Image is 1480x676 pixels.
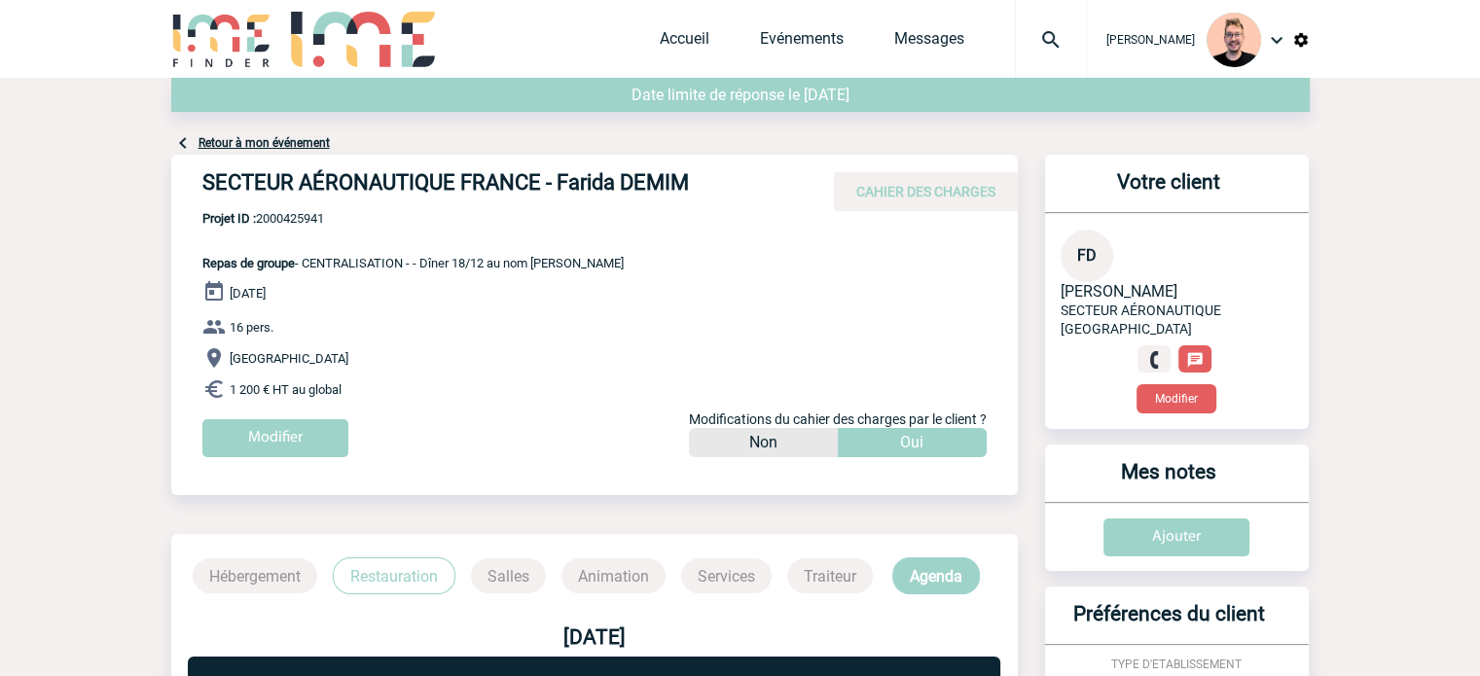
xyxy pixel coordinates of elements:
[749,428,777,457] p: Non
[202,256,624,270] span: - CENTRALISATION - - Dîner 18/12 au nom [PERSON_NAME]
[1186,351,1204,369] img: chat-24-px-w.png
[202,211,256,226] b: Projet ID :
[1111,658,1242,671] span: TYPE D'ETABLISSEMENT
[563,625,626,649] b: [DATE]
[202,170,786,203] h4: SECTEUR AÉRONAUTIQUE FRANCE - Farida DEMIM
[202,256,295,270] span: Repas de groupe
[1061,282,1177,301] span: [PERSON_NAME]
[171,12,272,67] img: IME-Finder
[333,557,455,594] p: Restauration
[230,351,348,366] span: [GEOGRAPHIC_DATA]
[230,382,342,397] span: 1 200 € HT au global
[1053,170,1285,212] h3: Votre client
[892,557,980,594] p: Agenda
[1053,460,1285,502] h3: Mes notes
[1145,351,1163,369] img: fixe.png
[856,184,995,199] span: CAHIER DES CHARGES
[632,86,849,104] span: Date limite de réponse le [DATE]
[199,136,330,150] a: Retour à mon événement
[202,419,348,457] input: Modifier
[681,558,772,593] p: Services
[1137,384,1216,413] button: Modifier
[1053,602,1285,644] h3: Préférences du client
[1207,13,1261,67] img: 129741-1.png
[1103,518,1249,556] input: Ajouter
[660,29,709,56] a: Accueil
[471,558,546,593] p: Salles
[1077,246,1097,265] span: FD
[894,29,964,56] a: Messages
[900,428,923,457] p: Oui
[202,211,624,226] span: 2000425941
[760,29,844,56] a: Evénements
[230,286,266,301] span: [DATE]
[230,320,273,335] span: 16 pers.
[689,411,987,427] span: Modifications du cahier des charges par le client ?
[193,558,317,593] p: Hébergement
[1106,33,1195,47] span: [PERSON_NAME]
[561,558,666,593] p: Animation
[1061,302,1221,337] span: SECTEUR AÉRONAUTIQUE [GEOGRAPHIC_DATA]
[787,558,873,593] p: Traiteur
